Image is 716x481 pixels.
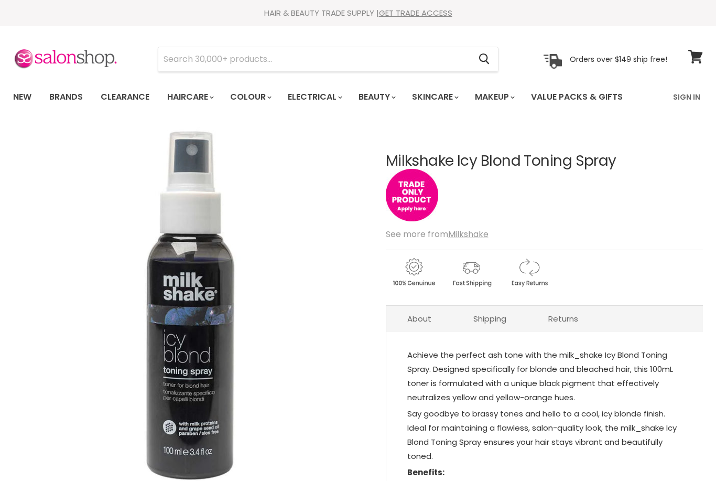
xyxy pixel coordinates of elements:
[158,47,470,71] input: Search
[386,306,452,332] a: About
[570,54,667,63] p: Orders over $149 ship free!
[667,86,707,108] a: Sign In
[501,256,557,288] img: returns.gif
[470,47,498,71] button: Search
[443,256,499,288] img: shipping.gif
[407,348,682,407] p: Achieve the perfect ash tone with the milk_shake Icy Blond Toning Spray. Designed specifically fo...
[467,86,521,108] a: Makeup
[5,86,39,108] a: New
[93,86,157,108] a: Clearance
[386,228,489,240] span: See more from
[379,7,452,18] a: GET TRADE ACCESS
[386,153,703,169] h1: Milkshake Icy Blond Toning Spray
[527,306,599,332] a: Returns
[158,47,498,72] form: Product
[222,86,278,108] a: Colour
[448,228,489,240] a: Milkshake
[5,82,649,112] ul: Main menu
[386,256,441,288] img: genuine.gif
[159,86,220,108] a: Haircare
[386,169,438,221] img: tradeonly_small.jpg
[407,407,682,465] p: Say goodbye to brassy tones and hello to a cool, icy blonde finish. Ideal for maintaining a flawl...
[523,86,631,108] a: Value Packs & Gifts
[280,86,349,108] a: Electrical
[407,467,444,478] strong: Benefits:
[41,86,91,108] a: Brands
[351,86,402,108] a: Beauty
[452,306,527,332] a: Shipping
[404,86,465,108] a: Skincare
